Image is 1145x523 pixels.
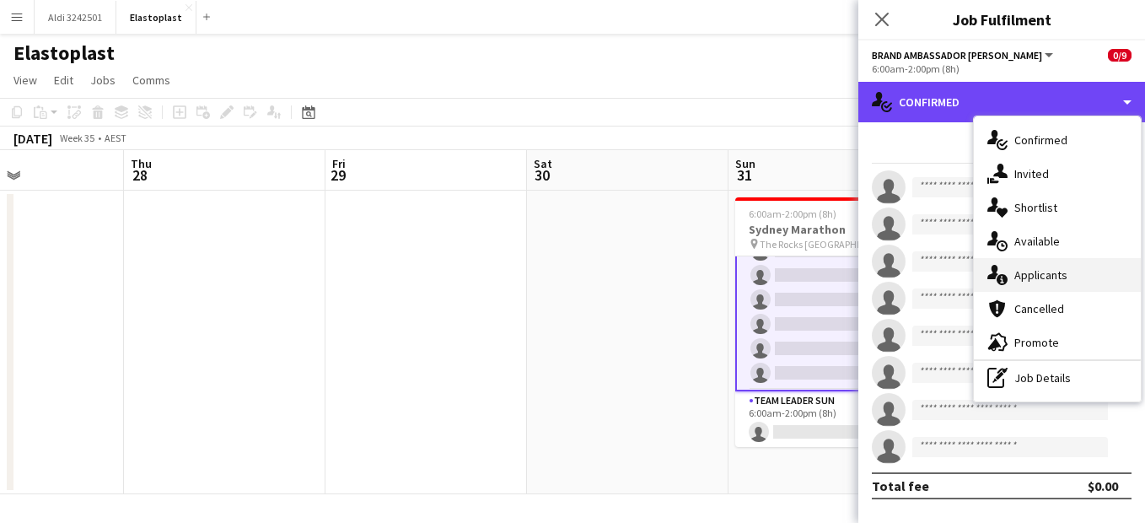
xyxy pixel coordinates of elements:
[858,8,1145,30] h3: Job Fulfilment
[974,123,1141,157] div: Confirmed
[132,73,170,88] span: Comms
[872,49,1042,62] span: Brand Ambassador Sun
[974,191,1141,224] div: Shortlist
[872,477,929,494] div: Total fee
[13,73,37,88] span: View
[126,69,177,91] a: Comms
[1108,49,1132,62] span: 0/9
[974,224,1141,258] div: Available
[735,391,924,449] app-card-role: Team Leader Sun0/16:00am-2:00pm (8h)
[330,165,346,185] span: 29
[54,73,73,88] span: Edit
[749,208,836,220] span: 6:00am-2:00pm (8h)
[872,49,1056,62] button: Brand Ambassador [PERSON_NAME]
[83,69,122,91] a: Jobs
[974,258,1141,292] div: Applicants
[760,238,882,251] span: The Rocks [GEOGRAPHIC_DATA]
[733,165,755,185] span: 31
[974,292,1141,326] div: Cancelled
[858,82,1145,122] div: Confirmed
[47,69,80,91] a: Edit
[90,73,116,88] span: Jobs
[332,156,346,171] span: Fri
[13,40,115,66] h1: Elastoplast
[534,156,552,171] span: Sat
[131,156,152,171] span: Thu
[974,326,1141,359] div: Promote
[872,62,1132,75] div: 6:00am-2:00pm (8h)
[116,1,196,34] button: Elastoplast
[1088,477,1118,494] div: $0.00
[735,197,924,447] app-job-card: 6:00am-2:00pm (8h)0/9Sydney Marathon The Rocks [GEOGRAPHIC_DATA]2 Roles Team Leader Sun0/16:00am-...
[974,361,1141,395] div: Job Details
[128,165,152,185] span: 28
[56,132,98,144] span: Week 35
[105,132,126,144] div: AEST
[35,1,116,34] button: Aldi 3242501
[7,69,44,91] a: View
[531,165,552,185] span: 30
[13,130,52,147] div: [DATE]
[735,156,755,171] span: Sun
[974,157,1141,191] div: Invited
[735,222,924,237] h3: Sydney Marathon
